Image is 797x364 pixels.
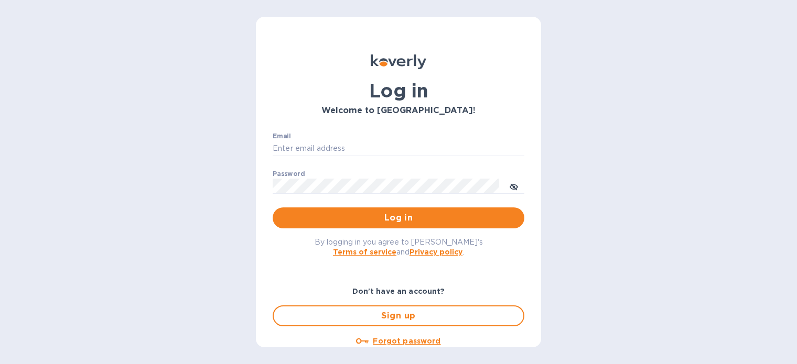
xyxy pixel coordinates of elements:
[333,248,396,256] a: Terms of service
[282,310,515,322] span: Sign up
[273,106,524,116] h3: Welcome to [GEOGRAPHIC_DATA]!
[371,54,426,69] img: Koverly
[281,212,516,224] span: Log in
[503,175,524,196] button: toggle password visibility
[352,287,445,295] b: Don't have an account?
[315,238,483,256] span: By logging in you agree to [PERSON_NAME]'s and .
[273,133,291,139] label: Email
[273,141,524,157] input: Enter email address
[373,337,440,345] u: Forgot password
[273,80,524,102] h1: Log in
[273,207,524,228] button: Log in
[273,305,524,326] button: Sign up
[273,171,305,177] label: Password
[410,248,462,256] a: Privacy policy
